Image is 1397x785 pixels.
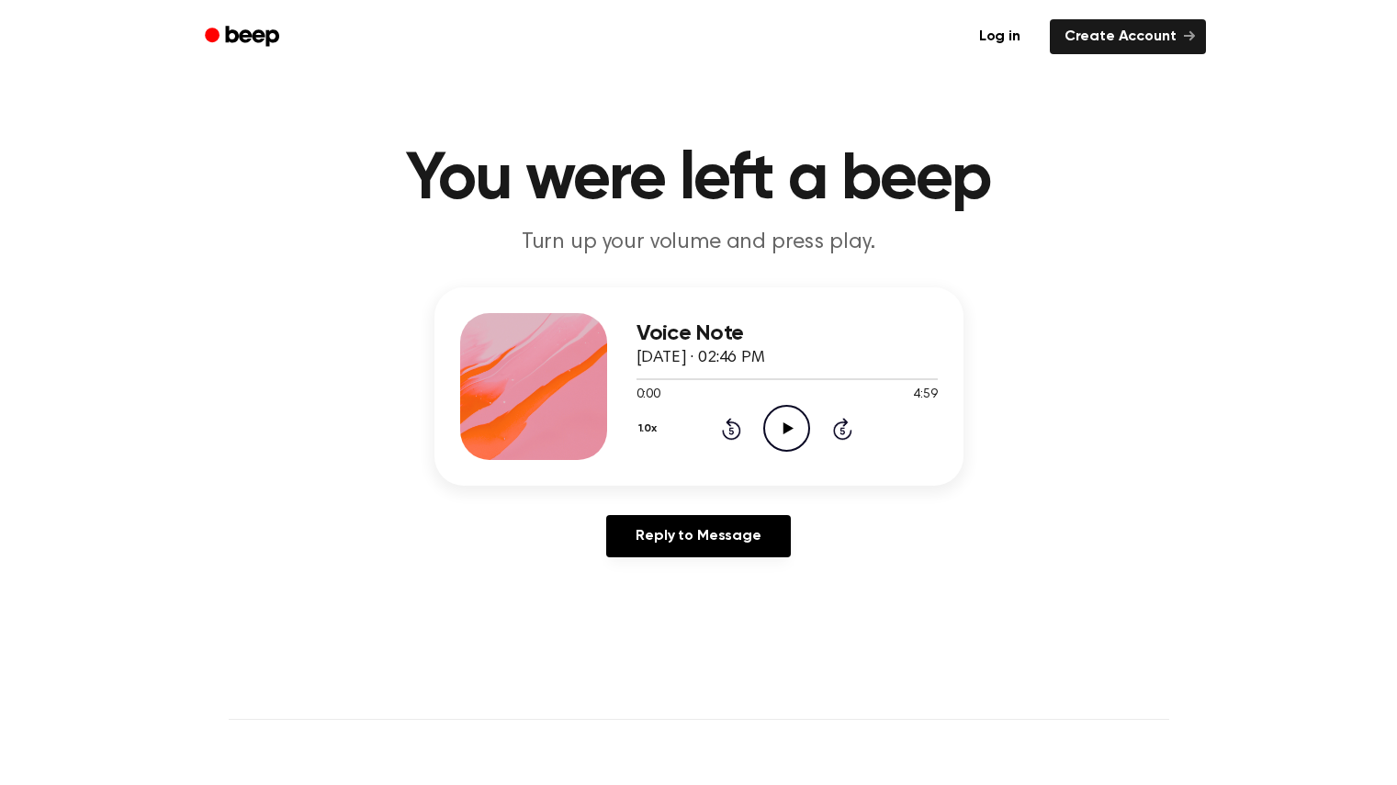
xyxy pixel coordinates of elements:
[229,147,1169,213] h1: You were left a beep
[637,321,938,346] h3: Voice Note
[606,515,790,557] a: Reply to Message
[637,413,664,444] button: 1.0x
[961,16,1039,58] a: Log in
[913,386,937,405] span: 4:59
[1050,19,1206,54] a: Create Account
[637,386,660,405] span: 0:00
[346,228,1052,258] p: Turn up your volume and press play.
[637,350,765,366] span: [DATE] · 02:46 PM
[192,19,296,55] a: Beep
